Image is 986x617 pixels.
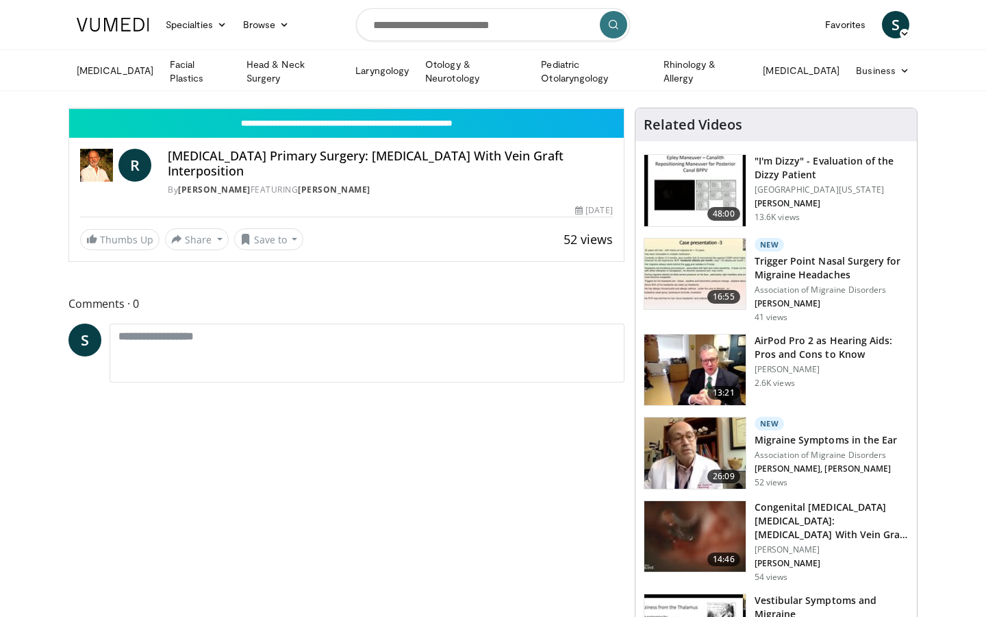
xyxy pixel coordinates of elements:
p: 13.6K views [755,212,800,223]
h3: Trigger Point Nasal Surgery for Migraine Headaches [755,254,909,282]
a: Otology & Neurotology [417,58,533,85]
span: Comments 0 [68,295,624,313]
h4: [MEDICAL_DATA] Primary Surgery: [MEDICAL_DATA] With Vein Graft Interposition [168,149,613,178]
h3: "I'm Dizzy" - Evaluation of the Dizzy Patient [755,154,909,182]
img: Dr Robert Vincent [80,149,113,182]
span: 13:21 [707,386,740,400]
img: a78774a7-53a7-4b08-bcf0-1e3aa9dc638f.150x105_q85_crop-smart_upscale.jpg [644,335,746,406]
img: e210fff0-48dc-401d-a588-2414379ba01b.150x105_q85_crop-smart_upscale.jpg [644,501,746,572]
p: New [755,417,785,431]
div: [DATE] [575,204,612,217]
span: 26:09 [707,470,740,483]
p: [GEOGRAPHIC_DATA][US_STATE] [755,184,909,195]
img: 8017e85c-b799-48eb-8797-5beb0e975819.150x105_q85_crop-smart_upscale.jpg [644,418,746,489]
a: S [882,11,909,38]
p: 54 views [755,572,788,583]
a: Rhinology & Allergy [655,58,755,85]
a: 26:09 New Migraine Symptoms in the Ear Association of Migraine Disorders [PERSON_NAME], [PERSON_N... [644,417,909,489]
p: 41 views [755,312,788,323]
a: [PERSON_NAME] [298,184,370,195]
img: VuMedi Logo [77,18,149,32]
a: Business [848,57,918,84]
span: 16:55 [707,290,740,304]
p: [PERSON_NAME] [755,198,909,209]
a: Laryngology [347,57,417,84]
p: [PERSON_NAME] [755,544,909,555]
a: 16:55 New Trigger Point Nasal Surgery for Migraine Headaches Association of Migraine Disorders [P... [644,238,909,323]
a: Browse [235,11,298,38]
h3: Migraine Symptoms in the Ear [755,433,898,447]
a: Specialties [157,11,235,38]
a: 48:00 "I'm Dizzy" - Evaluation of the Dizzy Patient [GEOGRAPHIC_DATA][US_STATE] [PERSON_NAME] 13.... [644,154,909,227]
img: fb121519-7efd-4119-8941-0107c5611251.150x105_q85_crop-smart_upscale.jpg [644,239,746,310]
img: 5373e1fe-18ae-47e7-ad82-0c604b173657.150x105_q85_crop-smart_upscale.jpg [644,155,746,226]
p: [PERSON_NAME], [PERSON_NAME] [755,463,898,474]
button: Share [165,228,229,250]
p: 2.6K views [755,378,795,389]
a: 13:21 AirPod Pro 2 as Hearing Aids: Pros and Cons to Know [PERSON_NAME] 2.6K views [644,334,909,407]
h3: AirPod Pro 2 as Hearing Aids: Pros and Cons to Know [755,334,909,361]
a: [PERSON_NAME] [178,184,251,195]
a: Favorites [817,11,874,38]
button: Save to [234,228,304,250]
p: New [755,238,785,252]
p: [PERSON_NAME] [755,298,909,309]
a: Pediatric Otolaryngology [533,58,655,85]
a: [MEDICAL_DATA] [755,57,848,84]
p: [PERSON_NAME] [755,558,909,569]
a: R [118,149,151,182]
p: Association of Migraine Disorders [755,450,898,461]
a: S [68,324,101,356]
video-js: Video Player [69,108,624,109]
p: Association of Migraine Disorders [755,285,909,295]
span: 52 views [564,231,613,247]
h4: Related Videos [644,117,742,133]
a: Thumbs Up [80,229,160,250]
span: 14:46 [707,553,740,566]
p: 52 views [755,477,788,488]
a: 14:46 Congenital [MEDICAL_DATA] [MEDICAL_DATA]: [MEDICAL_DATA] With Vein Graft Interpositi… [PERS... [644,500,909,583]
a: [MEDICAL_DATA] [68,57,162,84]
input: Search topics, interventions [356,8,630,41]
p: [PERSON_NAME] [755,364,909,375]
h3: Congenital [MEDICAL_DATA] [MEDICAL_DATA]: [MEDICAL_DATA] With Vein Graft Interpositi… [755,500,909,542]
a: Facial Plastics [162,58,238,85]
div: By FEATURING [168,184,613,196]
a: Head & Neck Surgery [238,58,347,85]
span: 48:00 [707,207,740,221]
